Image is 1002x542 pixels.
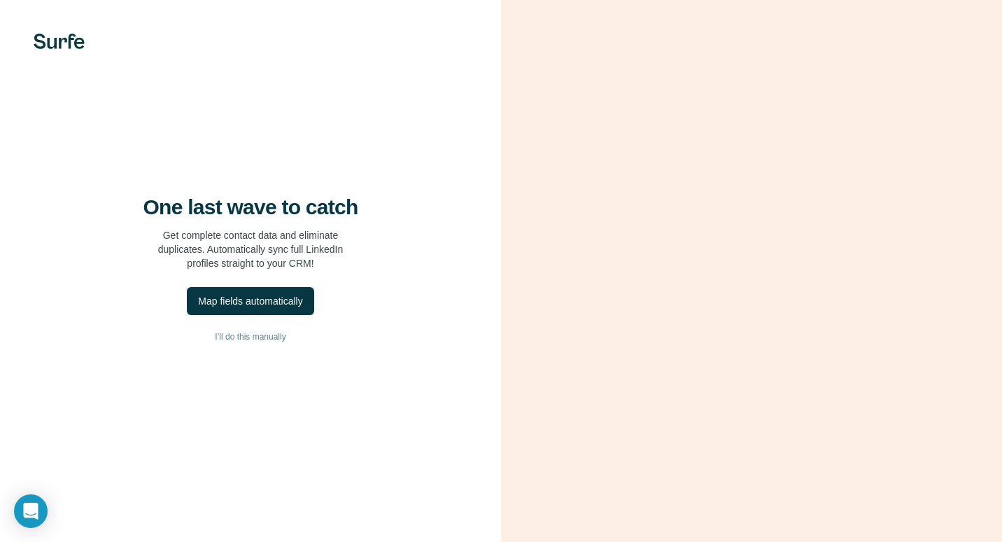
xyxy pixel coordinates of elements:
[187,287,313,315] button: Map fields automatically
[34,34,85,49] img: Surfe's logo
[28,326,473,347] button: I’ll do this manually
[143,195,358,220] h4: One last wave to catch
[158,228,344,270] p: Get complete contact data and eliminate duplicates. Automatically sync full LinkedIn profiles str...
[14,494,48,528] div: Open Intercom Messenger
[198,294,302,308] div: Map fields automatically
[215,331,285,343] span: I’ll do this manually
